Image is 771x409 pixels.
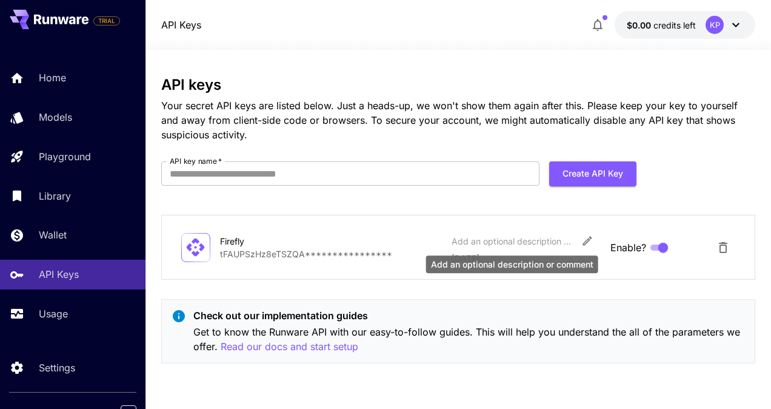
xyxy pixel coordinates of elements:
p: Usage [39,306,68,321]
nav: breadcrumb [161,18,201,32]
span: $0.00 [627,20,653,30]
h3: API keys [161,76,755,93]
button: Delete API Key [711,235,735,260]
p: Playground [39,149,91,164]
div: Add an optional description or comment [452,235,573,248]
span: credits left [653,20,696,30]
a: API Keys [161,18,201,32]
p: Library [39,189,71,203]
p: Check out our implementation guides [193,308,745,323]
p: Wallet [39,228,67,242]
span: TRIAL [94,16,119,25]
div: $0.00 [627,19,696,32]
button: $0.00KP [615,11,755,39]
p: Home [39,70,66,85]
p: API Keys [39,267,79,282]
span: Add your payment card to enable full platform functionality. [93,13,120,28]
span: Enable? [610,240,646,255]
p: Get to know the Runware API with our easy-to-follow guides. This will help you understand the all... [193,325,745,354]
div: Add an optional description or comment [426,255,598,273]
p: Models [39,110,72,124]
div: KP [706,16,724,34]
div: Firefly [220,235,341,248]
p: Settings [39,360,75,375]
p: Your secret API keys are listed below. Just a heads-up, we won't show them again after this. Plea... [161,98,755,142]
button: Edit [576,230,598,252]
button: Create API Key [549,161,636,186]
button: Read our docs and start setup [221,339,358,354]
label: API key name [170,156,222,166]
